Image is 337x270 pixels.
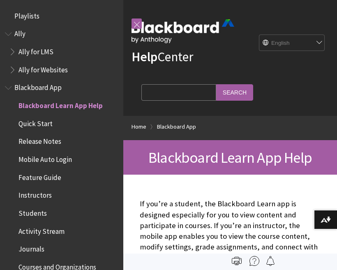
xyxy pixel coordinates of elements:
[157,122,196,132] a: Blackboard App
[18,152,72,164] span: Mobile Auto Login
[18,45,53,56] span: Ally for LMS
[132,48,157,65] strong: Help
[18,99,103,110] span: Blackboard Learn App Help
[232,256,242,266] img: Print
[18,242,44,254] span: Journals
[18,224,65,235] span: Activity Stream
[18,171,61,182] span: Feature Guide
[5,27,118,77] nav: Book outline for Anthology Ally Help
[132,122,146,132] a: Home
[18,63,68,74] span: Ally for Websites
[249,256,259,266] img: More help
[132,48,193,65] a: HelpCenter
[14,9,39,20] span: Playlists
[14,81,62,92] span: Blackboard App
[14,27,25,38] span: Ally
[132,19,234,43] img: Blackboard by Anthology
[5,9,118,23] nav: Book outline for Playlists
[18,206,47,217] span: Students
[140,198,321,263] p: If you’re a student, the Blackboard Learn app is designed especially for you to view content and ...
[216,84,253,100] input: Search
[265,256,275,266] img: Follow this page
[148,148,312,167] span: Blackboard Learn App Help
[18,189,52,200] span: Instructors
[259,35,325,51] select: Site Language Selector
[18,117,53,128] span: Quick Start
[18,135,61,146] span: Release Notes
